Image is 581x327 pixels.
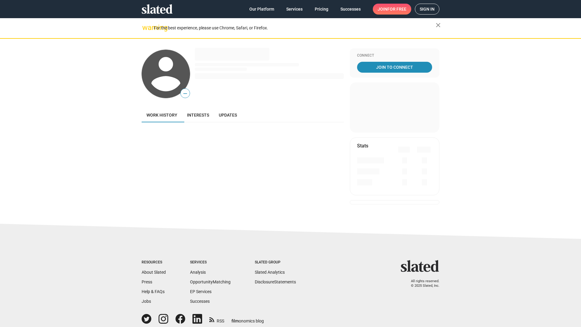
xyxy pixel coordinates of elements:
span: Successes [340,4,361,15]
a: Help & FAQs [142,289,165,294]
a: Sign in [415,4,439,15]
a: About Slated [142,270,166,275]
a: EP Services [190,289,212,294]
a: Slated Analytics [255,270,285,275]
a: Successes [336,4,366,15]
span: Work history [146,113,177,117]
p: All rights reserved. © 2025 Slated, Inc. [405,279,439,288]
a: DisclosureStatements [255,279,296,284]
a: Pricing [310,4,333,15]
span: Pricing [315,4,328,15]
span: Our Platform [249,4,274,15]
span: Interests [187,113,209,117]
a: OpportunityMatching [190,279,231,284]
div: Resources [142,260,166,265]
span: Sign in [420,4,435,14]
a: Join To Connect [357,62,432,73]
span: Updates [219,113,237,117]
a: Our Platform [245,4,279,15]
a: Analysis [190,270,206,275]
div: Slated Group [255,260,296,265]
span: Join To Connect [358,62,431,73]
a: Work history [142,108,182,122]
span: for free [387,4,406,15]
div: Services [190,260,231,265]
span: film [231,319,239,323]
mat-icon: close [435,21,442,29]
a: Updates [214,108,242,122]
span: Join [378,4,406,15]
div: Connect [357,53,432,58]
a: Interests [182,108,214,122]
div: For the best experience, please use Chrome, Safari, or Firefox. [154,24,436,32]
a: filmonomics blog [231,313,264,324]
span: — [181,90,190,97]
a: Press [142,279,152,284]
a: RSS [209,315,224,324]
mat-card-title: Stats [357,143,368,149]
a: Joinfor free [373,4,411,15]
a: Jobs [142,299,151,304]
a: Services [281,4,307,15]
a: Successes [190,299,210,304]
span: Services [286,4,303,15]
mat-icon: warning [142,24,149,31]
